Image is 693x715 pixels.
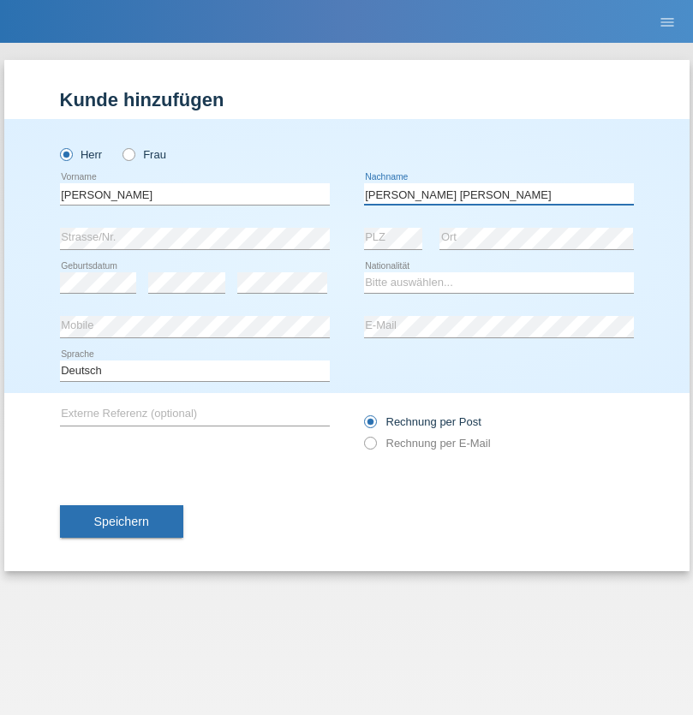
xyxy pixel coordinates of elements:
i: menu [659,14,676,31]
input: Frau [122,148,134,159]
input: Rechnung per E-Mail [364,437,375,458]
label: Rechnung per E-Mail [364,437,491,450]
a: menu [650,16,684,27]
label: Frau [122,148,166,161]
label: Herr [60,148,103,161]
label: Rechnung per Post [364,415,481,428]
input: Herr [60,148,71,159]
span: Speichern [94,515,149,528]
h1: Kunde hinzufügen [60,89,634,110]
input: Rechnung per Post [364,415,375,437]
button: Speichern [60,505,183,538]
